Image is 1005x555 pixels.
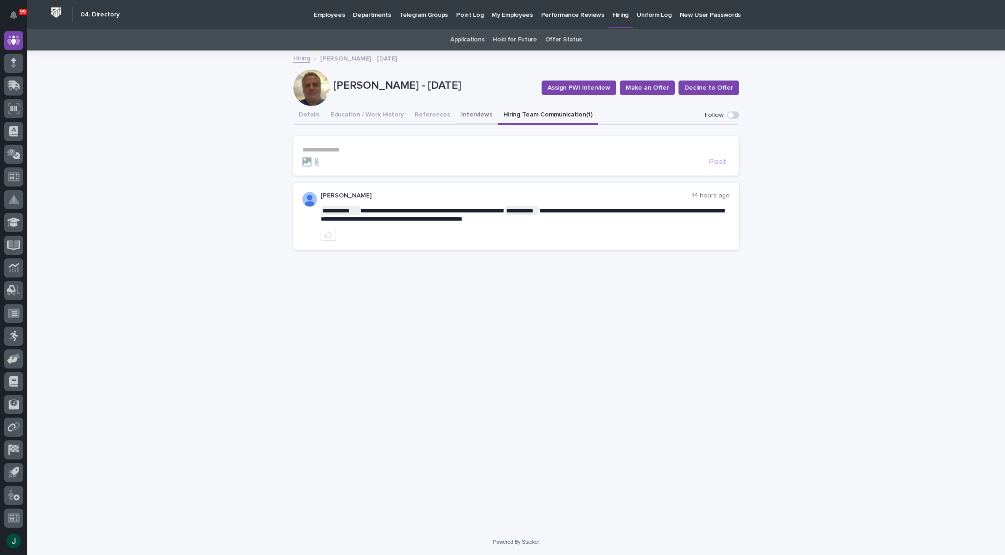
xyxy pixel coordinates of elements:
[321,229,336,241] button: like this post
[450,29,484,50] a: Applications
[498,106,598,125] button: Hiring Team Communication (1)
[320,53,397,63] p: [PERSON_NAME] - [DATE]
[302,192,317,207] img: AOh14GiWKAYVPIbfHyIkyvX2hiPF8_WCcz-HU3nlZscn=s96-c
[692,192,730,200] p: 14 hours ago
[456,106,498,125] button: Interviews
[48,4,65,21] img: Workspace Logo
[709,158,726,166] span: Post
[4,5,23,25] button: Notifications
[626,83,669,92] span: Make an Offer
[493,539,539,545] a: Powered By Stacker
[678,81,739,95] button: Decline to Offer
[548,83,610,92] span: Assign PWI Interview
[545,29,582,50] a: Offer Status
[705,111,724,119] p: Follow
[4,531,23,550] button: users-avatar
[325,106,409,125] button: Education / Work History
[620,81,675,95] button: Make an Offer
[293,52,310,63] a: Hiring
[542,81,616,95] button: Assign PWI Interview
[492,29,537,50] a: Hold for Future
[333,79,534,92] p: [PERSON_NAME] - [DATE]
[321,192,692,200] p: [PERSON_NAME]
[11,11,23,25] div: Notifications99
[293,106,325,125] button: Details
[684,83,733,92] span: Decline to Offer
[20,9,26,15] p: 99
[80,11,120,19] h2: 04. Directory
[409,106,456,125] button: References
[705,158,730,166] button: Post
